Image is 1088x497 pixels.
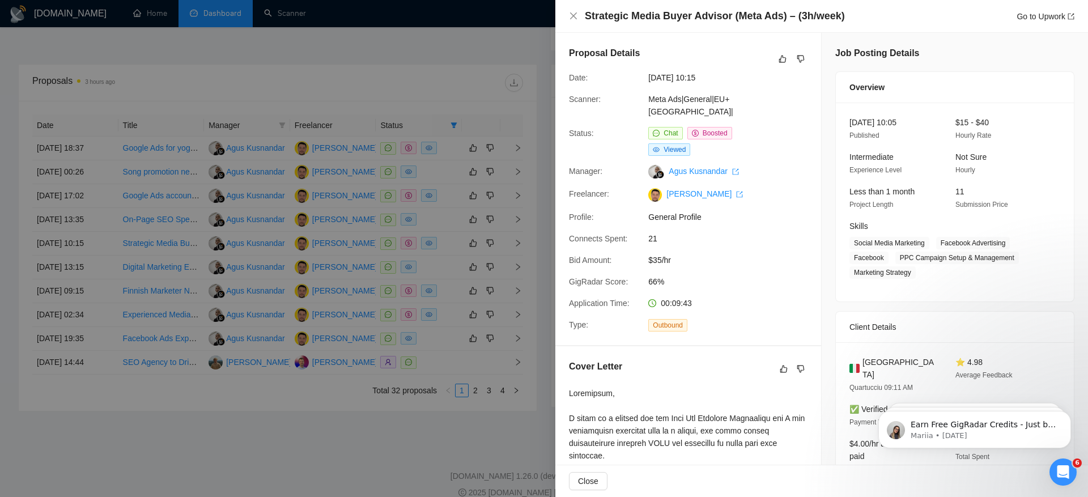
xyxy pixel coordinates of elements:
[849,312,1060,342] div: Client Details
[861,387,1088,466] iframe: Intercom notifications message
[54,371,63,380] button: Upload attachment
[849,187,915,196] span: Less than 1 month
[849,252,889,264] span: Facebook
[849,362,860,375] img: 🇮🇹
[50,267,209,290] div: ну я ось тепер теж не за годину "до" заходжу до цих дзвінків, а за три))
[569,167,602,176] span: Manager:
[849,222,868,231] span: Skills
[199,5,219,25] div: Close
[1068,13,1074,20] span: export
[18,185,177,219] div: Ну через мою відсутність тут графік трошки зсунувся, а [PERSON_NAME] з нами нещодавно - ну і таке...
[9,71,218,108] div: tm.workcloud@gmail.com says…
[72,371,81,380] button: Start recording
[9,26,218,71] div: Dima says…
[9,145,218,179] div: tm.workcloud@gmail.com says…
[955,118,989,127] span: $15 - $40
[569,360,622,373] h5: Cover Letter
[1049,458,1077,486] iframe: Intercom live chat
[664,129,678,137] span: Chat
[41,71,218,107] div: Ну мене не ображали) але я просто звикла що ти супер швидкий
[955,166,975,174] span: Hourly
[18,312,177,334] div: Та всьо, можеш розслабитися, будемо все оперативно робити 😅
[648,188,662,202] img: c1xCUOC4XuSxt8Q6GXfz9Q1ARCIbiYC6HWrxc8FbZR7xKTqU4rwS2nk1MPYJqsPd5u
[36,371,45,380] button: Gif picker
[569,277,628,286] span: GigRadar Score:
[569,299,630,308] span: Application Time:
[849,418,911,426] span: Payment Verification
[9,108,218,145] div: tm.workcloud@gmail.com says…
[569,46,640,60] h5: Proposal Details
[569,234,628,243] span: Connects Spent:
[692,130,699,137] span: dollar
[776,52,789,66] button: like
[569,320,588,329] span: Type:
[10,347,217,367] textarea: Message…
[648,275,818,288] span: 66%
[9,179,186,226] div: Ну через мою відсутність тут графік трошки зсунувся, а [PERSON_NAME] з нами нещодавно - ну і таке...
[114,145,218,170] div: і було не так зручно
[648,299,656,307] span: clock-circle
[955,187,964,196] span: 11
[849,152,894,162] span: Intermediate
[569,189,609,198] span: Freelancer:
[569,11,578,21] button: Close
[648,319,687,332] span: Outbound
[666,189,743,198] a: [PERSON_NAME] export
[895,252,1019,264] span: PPC Campaign Setup & Management
[1073,458,1082,468] span: 6
[849,237,929,249] span: Social Media Marketing
[794,362,807,376] button: dislike
[569,95,601,104] span: Scanner:
[849,131,879,139] span: Published
[41,108,218,144] div: і виходило пару разів що я заходила на дзвінки ще не додана
[732,168,739,175] span: export
[648,254,818,266] span: $35/hr
[936,237,1010,249] span: Facebook Advertising
[9,26,186,62] div: До наступного року не буду брати, чесне слово 🤣
[955,131,991,139] span: Hourly Rate
[18,233,108,245] div: Далі буде все окей 😊
[797,364,805,373] span: dislike
[55,6,78,14] h1: Dima
[661,299,692,308] span: 00:09:43
[648,71,818,84] span: [DATE] 10:15
[849,201,893,209] span: Project Length
[9,261,218,305] div: tm.workcloud@gmail.com says…
[18,33,177,55] div: До наступного року не буду брати, чесне слово 🤣
[9,227,117,252] div: Далі буде все окей 😊
[41,261,218,296] div: ну я ось тепер теж не за годину "до" заходжу до цих дзвінків, а за три))
[849,166,902,174] span: Experience Level
[648,211,818,223] span: General Profile
[849,439,933,461] span: $4.00/hr avg hourly rate paid
[194,367,212,385] button: Send a message…
[849,384,913,392] span: Quartucciu 09:11 AM
[780,364,788,373] span: like
[18,371,27,380] button: Emoji picker
[955,201,1008,209] span: Submission Price
[849,405,888,414] span: ✅ Verified
[55,14,136,26] p: Active in the last 15m
[849,266,916,279] span: Marketing Strategy
[32,6,50,24] img: Profile image for Dima
[955,358,983,367] span: ⭐ 4.98
[9,305,186,341] div: Та всьо, можеш розслабитися, будемо все оперативно робити 😅
[955,371,1013,379] span: Average Feedback
[955,152,987,162] span: Not Sure
[849,118,896,127] span: [DATE] 10:05
[703,129,728,137] span: Boosted
[569,129,594,138] span: Status:
[569,11,578,20] span: close
[779,54,787,63] span: like
[794,52,807,66] button: dislike
[669,167,738,176] a: Agus Kusnandar export
[736,191,743,198] span: export
[585,9,845,23] h4: Strategic Media Buyer Advisor (Meta Ads) – (3h/week)
[569,472,607,490] button: Close
[656,171,664,179] img: gigradar-bm.png
[862,356,937,381] span: [GEOGRAPHIC_DATA]
[578,475,598,487] span: Close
